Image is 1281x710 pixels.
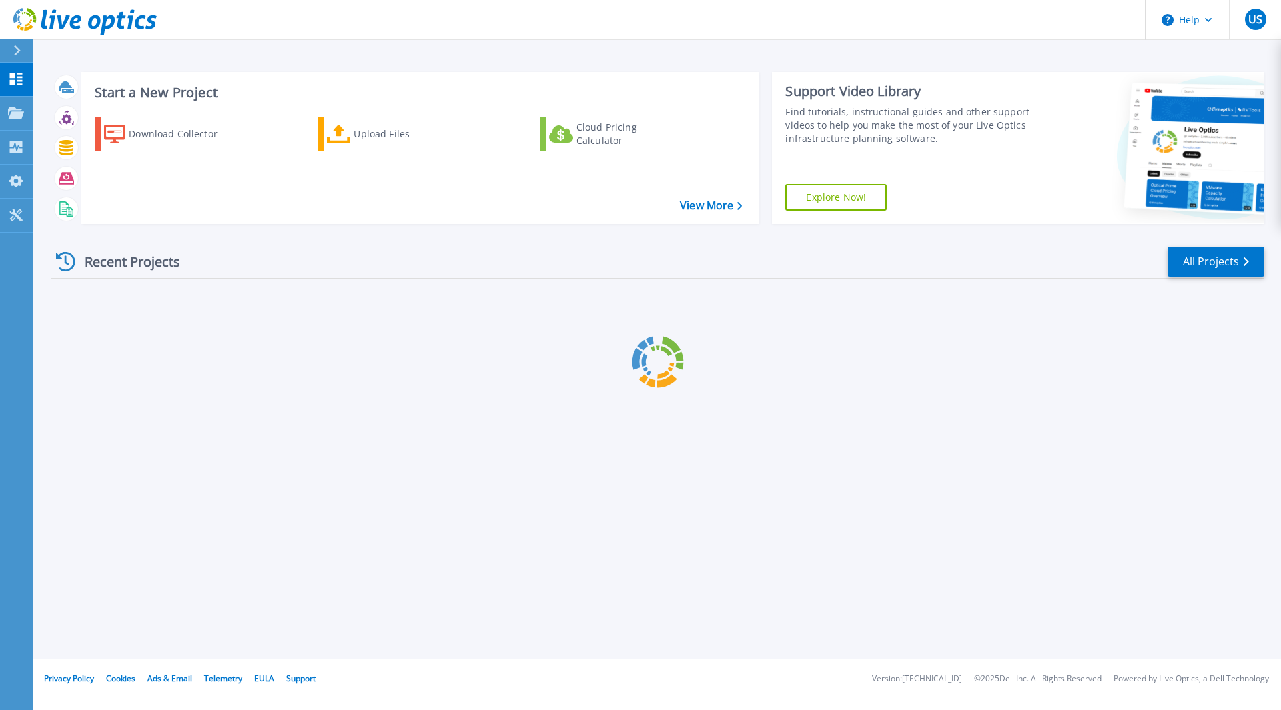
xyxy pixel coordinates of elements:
a: Download Collector [95,117,244,151]
a: Ads & Email [147,673,192,684]
div: Cloud Pricing Calculator [576,121,683,147]
a: View More [680,199,742,212]
a: Explore Now! [785,184,887,211]
li: Version: [TECHNICAL_ID] [872,675,962,683]
div: Upload Files [354,121,460,147]
a: Privacy Policy [44,673,94,684]
div: Download Collector [129,121,236,147]
a: Cookies [106,673,135,684]
div: Find tutorials, instructional guides and other support videos to help you make the most of your L... [785,105,1036,145]
li: Powered by Live Optics, a Dell Technology [1114,675,1269,683]
span: US [1248,14,1262,25]
div: Support Video Library [785,83,1036,100]
a: Upload Files [318,117,466,151]
a: Support [286,673,316,684]
a: EULA [254,673,274,684]
h3: Start a New Project [95,85,742,100]
a: Cloud Pricing Calculator [540,117,689,151]
a: Telemetry [204,673,242,684]
a: All Projects [1168,247,1264,277]
li: © 2025 Dell Inc. All Rights Reserved [974,675,1102,683]
div: Recent Projects [51,245,198,278]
